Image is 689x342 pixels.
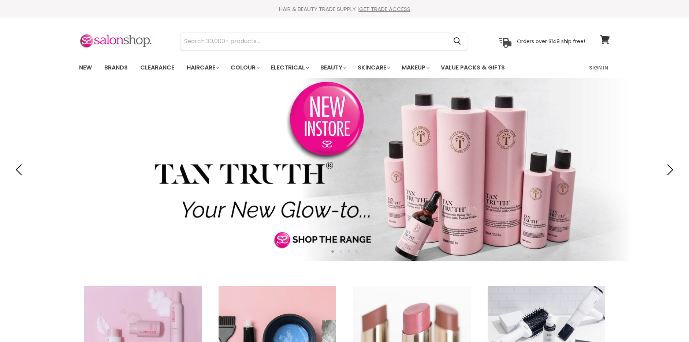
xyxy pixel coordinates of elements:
a: GET TRADE ACCESS [359,5,410,13]
button: Next [662,162,676,177]
nav: Main [70,57,619,78]
li: Page dot 1 [331,250,334,253]
ul: Main menu [74,57,548,78]
a: Brands [99,60,133,75]
a: Beauty [315,60,351,75]
li: Page dot 2 [339,250,342,253]
a: Electrical [265,60,313,75]
a: Clearance [135,60,180,75]
a: Makeup [396,60,434,75]
a: New [74,60,97,75]
a: Haircare [181,60,224,75]
li: Page dot 3 [347,250,350,253]
a: Skincare [352,60,395,75]
form: Product [180,33,467,50]
li: Page dot 4 [355,250,358,253]
input: Search [180,33,447,50]
a: Sign In [585,60,612,75]
p: Orders over $149 ship free! [517,38,585,44]
a: Value Packs & Gifts [435,60,510,75]
button: Search [447,33,467,50]
button: Previous [13,162,27,177]
div: HAIR & BEAUTY TRADE SUPPLY | [70,5,619,13]
a: Colour [225,60,264,75]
